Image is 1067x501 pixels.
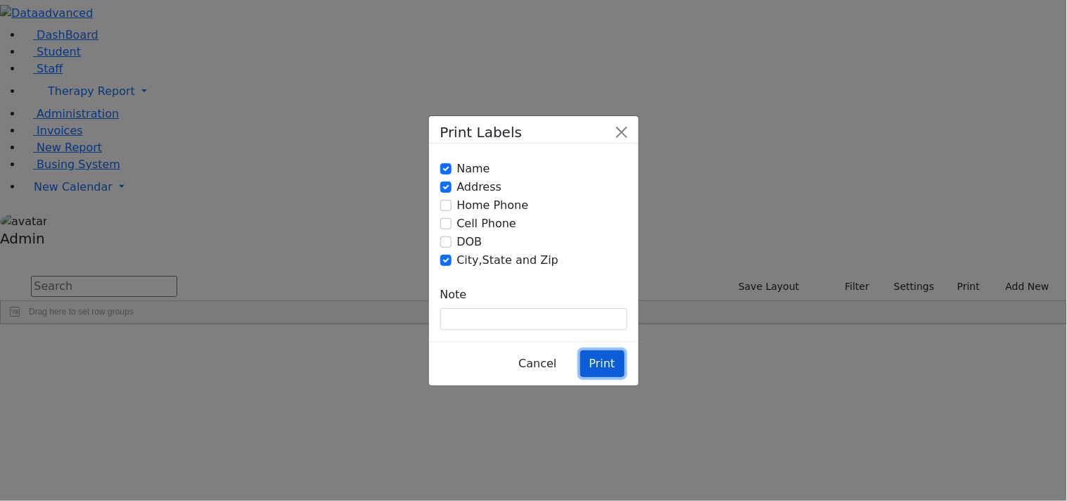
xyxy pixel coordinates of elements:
[580,350,625,377] button: Print
[457,179,502,196] label: Address
[457,160,490,177] label: Name
[457,252,559,269] label: City,State and Zip
[457,234,483,250] label: DOB
[440,122,523,143] h5: Print Labels
[457,215,517,232] label: Cell Phone
[509,350,566,377] button: Cancel
[611,121,633,144] button: Close
[457,197,529,214] label: Home Phone
[440,281,467,308] label: Note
